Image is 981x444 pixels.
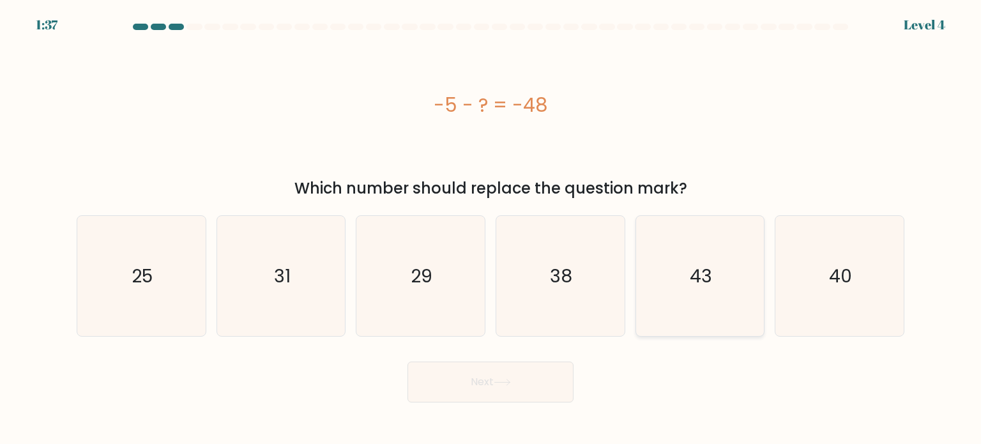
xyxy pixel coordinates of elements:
div: Level 4 [904,15,945,34]
button: Next [407,362,574,402]
text: 25 [132,263,153,288]
text: 31 [274,263,291,288]
text: 29 [411,263,433,288]
div: -5 - ? = -48 [77,91,904,119]
text: 43 [690,263,712,288]
div: 1:37 [36,15,57,34]
div: Which number should replace the question mark? [84,177,897,200]
text: 40 [829,263,852,288]
text: 38 [551,263,573,288]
